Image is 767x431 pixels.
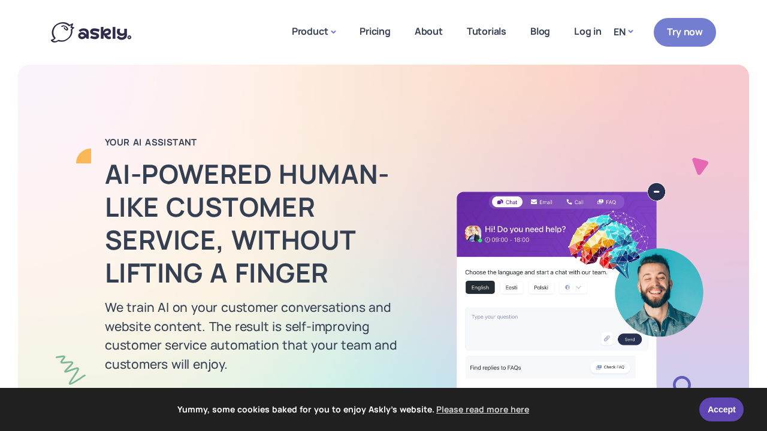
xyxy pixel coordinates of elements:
h2: YOUR AI ASSISTANT [105,136,428,148]
a: Blog [518,3,562,60]
a: Tutorials [455,3,518,60]
a: learn more about cookies [434,400,531,418]
a: Log in [562,3,614,60]
h2: AI-powered human-like customer service, without lifting a finger [105,157,428,289]
img: Ai chatbot and multilingual support [446,183,713,403]
a: EN [614,23,632,41]
a: Pricing [348,3,403,60]
span: Yummy, some cookies baked for you to enjoy Askly's website. [17,400,691,418]
a: Try now [654,18,716,46]
img: Askly [51,22,131,43]
p: We train AI on your customer conversations and website content. The result is self-improving cust... [105,298,428,374]
a: Product [280,3,348,62]
a: Accept [699,397,744,421]
a: About [403,3,455,60]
